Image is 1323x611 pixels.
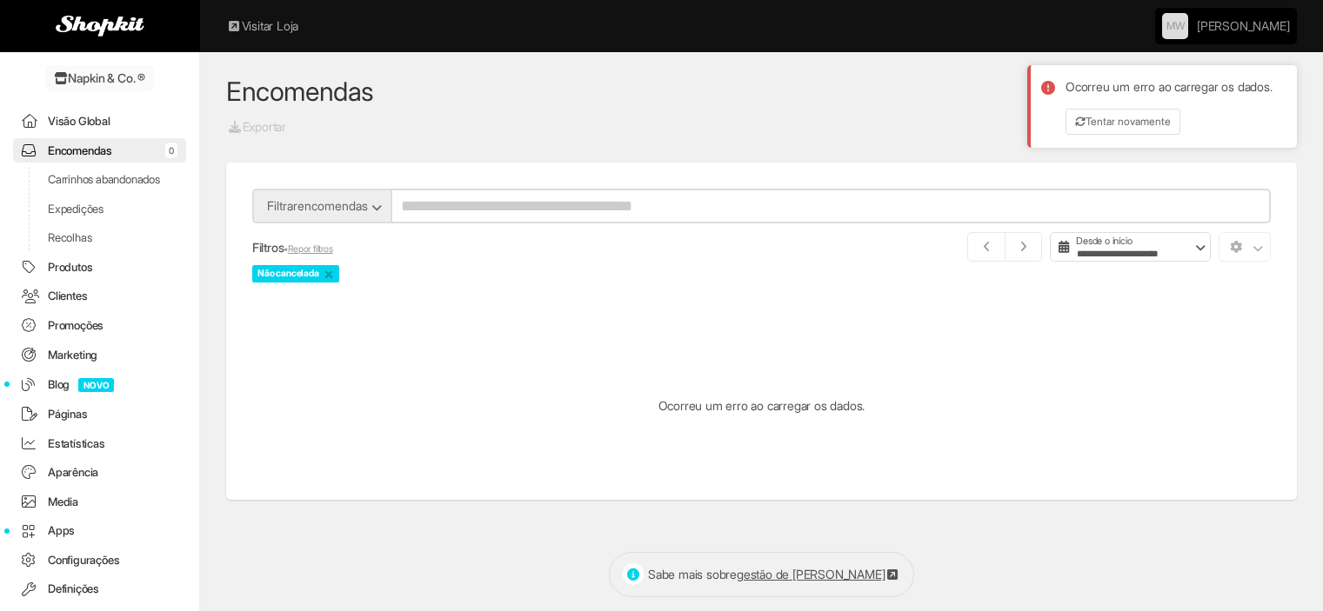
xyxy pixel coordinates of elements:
[324,266,334,282] a: ×
[13,255,186,280] a: Produtos
[13,196,186,222] a: Expedições
[13,283,186,309] a: Clientes
[226,76,374,107] a: Encomendas
[1162,13,1188,39] a: MW
[609,552,914,597] div: Sabe mais sobre
[1197,9,1289,43] a: [PERSON_NAME]
[13,518,186,543] a: Apps
[78,378,114,392] span: NOVO
[13,548,186,573] a: Configurações
[297,198,368,213] span: encomendas
[252,189,391,223] button: Filtrarencomendas
[13,167,186,192] a: Carrinhos abandonados
[13,342,186,368] a: Marketing
[226,18,298,33] a: Visitar Loja
[165,143,177,158] span: 0
[13,431,186,456] a: Estatísticas
[13,371,186,397] a: BlogNOVO
[252,241,749,255] h5: Filtros
[13,109,186,134] a: Visão Global
[13,576,186,601] a: Definições
[1066,109,1180,135] button: Tentar novamente
[56,16,144,37] img: Shopkit
[226,117,287,136] a: Exportar
[252,265,339,282] span: Não cancelada
[288,243,333,255] a: Repor filtros
[13,489,186,515] a: Media
[252,397,1271,415] div: Ocorreu um erro ao carregar os dados.
[737,567,900,581] a: gestão de [PERSON_NAME]
[13,460,186,485] a: Aparência
[13,138,186,163] a: Encomendas0
[13,225,186,250] a: Recolhas
[284,243,332,255] small: •
[13,313,186,338] a: Promoções
[45,65,154,91] a: Napkin & Co. ®
[13,402,186,427] a: Páginas
[1066,79,1273,94] span: Ocorreu um erro ao carregar os dados.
